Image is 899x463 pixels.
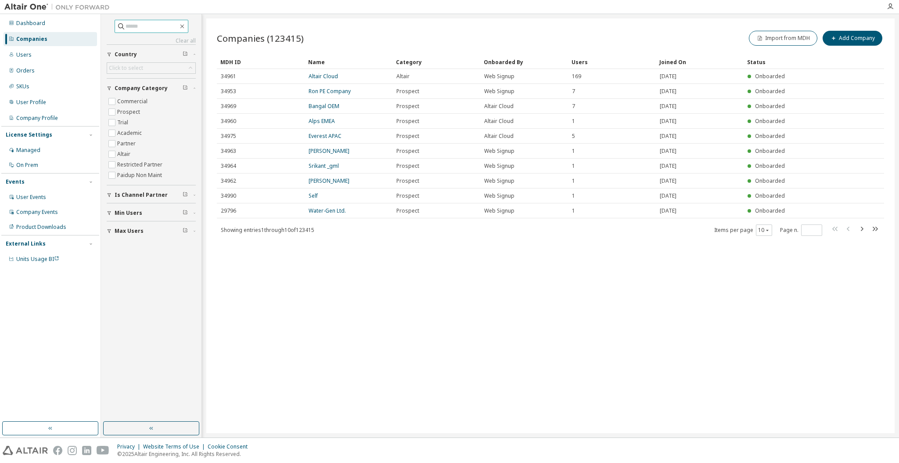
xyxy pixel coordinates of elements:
[309,207,346,214] a: Water-Gen Ltd.
[183,85,188,92] span: Clear filter
[117,138,137,149] label: Partner
[221,103,236,110] span: 34969
[755,72,785,80] span: Onboarded
[660,192,676,199] span: [DATE]
[4,3,114,11] img: Altair One
[660,118,676,125] span: [DATE]
[107,185,196,205] button: Is Channel Partner
[484,148,514,155] span: Web Signup
[16,99,46,106] div: User Profile
[396,118,419,125] span: Prospect
[484,133,514,140] span: Altair Cloud
[572,148,575,155] span: 1
[309,192,318,199] a: Self
[221,226,314,234] span: Showing entries 1 through 10 of 123415
[660,207,676,214] span: [DATE]
[749,31,817,46] button: Import from MDH
[572,88,575,95] span: 7
[659,55,740,69] div: Joined On
[217,32,304,44] span: Companies (123415)
[107,37,196,44] a: Clear all
[6,131,52,138] div: License Settings
[221,88,236,95] span: 34953
[16,224,66,231] div: Product Downloads
[220,55,301,69] div: MDH ID
[143,443,208,450] div: Website Terms of Use
[107,221,196,241] button: Max Users
[16,67,35,74] div: Orders
[572,177,575,184] span: 1
[221,192,236,199] span: 34990
[117,96,149,107] label: Commercial
[309,177,349,184] a: [PERSON_NAME]
[16,51,32,58] div: Users
[109,65,143,72] div: Click to select
[183,51,188,58] span: Clear filter
[309,102,339,110] a: Bangal OEM
[747,55,831,69] div: Status
[396,163,419,170] span: Prospect
[107,63,195,73] div: Click to select
[572,207,575,214] span: 1
[755,207,785,214] span: Onboarded
[396,73,410,80] span: Altair
[68,446,77,455] img: instagram.svg
[308,55,389,69] div: Name
[107,203,196,223] button: Min Users
[572,163,575,170] span: 1
[309,147,349,155] a: [PERSON_NAME]
[755,87,785,95] span: Onboarded
[97,446,109,455] img: youtube.svg
[755,162,785,170] span: Onboarded
[16,147,40,154] div: Managed
[660,177,676,184] span: [DATE]
[117,117,130,128] label: Trial
[396,177,419,184] span: Prospect
[572,133,575,140] span: 5
[115,85,168,92] span: Company Category
[16,20,45,27] div: Dashboard
[755,147,785,155] span: Onboarded
[115,192,168,199] span: Is Channel Partner
[6,240,46,247] div: External Links
[484,73,514,80] span: Web Signup
[183,192,188,199] span: Clear filter
[755,117,785,125] span: Onboarded
[117,149,132,159] label: Altair
[115,51,137,58] span: Country
[221,163,236,170] span: 34964
[208,443,253,450] div: Cookie Consent
[16,115,58,122] div: Company Profile
[572,118,575,125] span: 1
[309,132,342,140] a: Everest APAC
[82,446,91,455] img: linkedin.svg
[823,31,882,46] button: Add Company
[16,255,59,263] span: Units Usage BI
[117,128,144,138] label: Academic
[16,209,58,216] div: Company Events
[107,79,196,98] button: Company Category
[755,177,785,184] span: Onboarded
[221,148,236,155] span: 34963
[660,148,676,155] span: [DATE]
[16,36,47,43] div: Companies
[660,73,676,80] span: [DATE]
[183,228,188,235] span: Clear filter
[309,162,339,170] a: Srikant _gml
[780,224,822,236] span: Page n.
[117,443,143,450] div: Privacy
[660,88,676,95] span: [DATE]
[660,103,676,110] span: [DATE]
[117,450,253,458] p: © 2025 Altair Engineering, Inc. All Rights Reserved.
[16,162,38,169] div: On Prem
[484,163,514,170] span: Web Signup
[309,117,335,125] a: Alps EMEA
[396,133,419,140] span: Prospect
[309,72,338,80] a: Altair Cloud
[484,118,514,125] span: Altair Cloud
[396,207,419,214] span: Prospect
[221,133,236,140] span: 34975
[117,159,164,170] label: Restricted Partner
[484,192,514,199] span: Web Signup
[714,224,772,236] span: Items per page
